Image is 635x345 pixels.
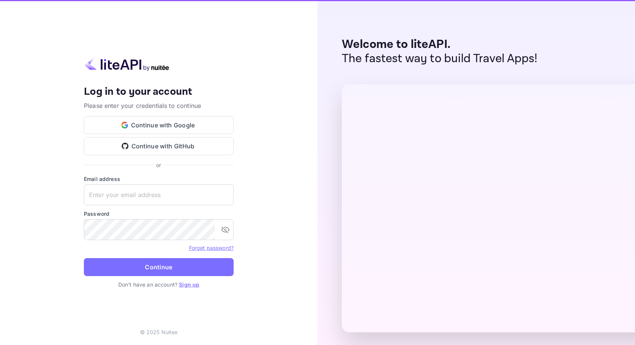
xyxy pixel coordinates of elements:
p: Please enter your credentials to continue [84,101,234,110]
button: Continue with Google [84,116,234,134]
p: or [156,161,161,169]
h4: Log in to your account [84,85,234,99]
a: Sign up [179,281,199,288]
button: Continue with GitHub [84,137,234,155]
p: Don't have an account? [84,281,234,288]
label: Email address [84,175,234,183]
button: toggle password visibility [218,222,233,237]
p: © 2025 Nuitee [140,328,178,336]
input: Enter your email address [84,184,234,205]
label: Password [84,210,234,218]
p: The fastest way to build Travel Apps! [342,52,538,66]
button: Continue [84,258,234,276]
img: liteapi [84,57,170,71]
p: Welcome to liteAPI. [342,37,538,52]
a: Forget password? [189,245,234,251]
